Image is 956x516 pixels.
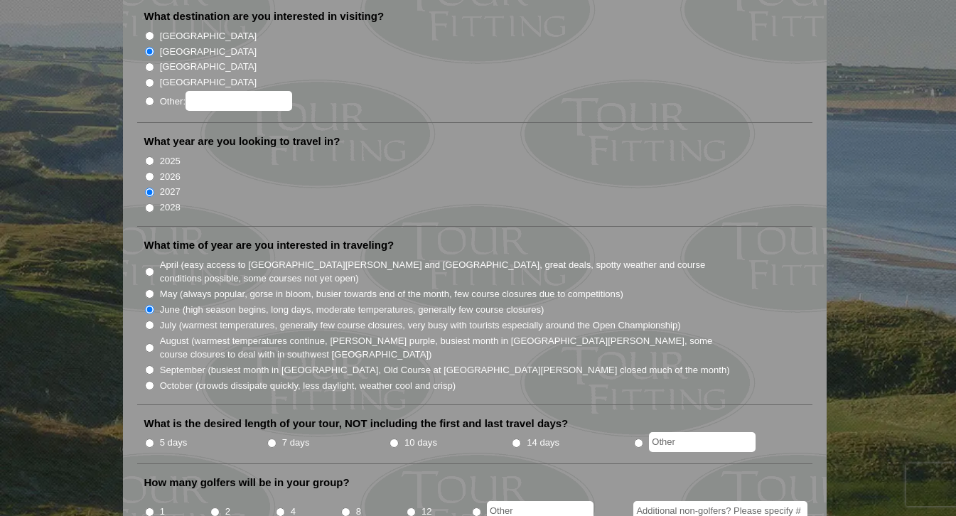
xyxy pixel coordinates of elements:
label: August (warmest temperatures continue, [PERSON_NAME] purple, busiest month in [GEOGRAPHIC_DATA][P... [160,334,731,362]
label: What destination are you interested in visiting? [144,9,385,23]
label: 5 days [160,436,188,450]
label: 2025 [160,154,181,168]
label: How many golfers will be in your group? [144,475,350,490]
label: What time of year are you interested in traveling? [144,238,394,252]
label: [GEOGRAPHIC_DATA] [160,45,257,59]
label: September (busiest month in [GEOGRAPHIC_DATA], Old Course at [GEOGRAPHIC_DATA][PERSON_NAME] close... [160,363,730,377]
label: 2027 [160,185,181,199]
label: What is the desired length of your tour, NOT including the first and last travel days? [144,416,569,431]
label: 2026 [160,170,181,184]
label: What year are you looking to travel in? [144,134,340,149]
label: [GEOGRAPHIC_DATA] [160,29,257,43]
label: 14 days [527,436,559,450]
input: Other [649,432,756,452]
label: April (easy access to [GEOGRAPHIC_DATA][PERSON_NAME] and [GEOGRAPHIC_DATA], great deals, spotty w... [160,258,731,286]
label: [GEOGRAPHIC_DATA] [160,75,257,90]
label: 7 days [282,436,310,450]
label: [GEOGRAPHIC_DATA] [160,60,257,74]
label: May (always popular, gorse in bloom, busier towards end of the month, few course closures due to ... [160,287,623,301]
label: July (warmest temperatures, generally few course closures, very busy with tourists especially aro... [160,318,681,333]
label: 10 days [404,436,437,450]
label: October (crowds dissipate quickly, less daylight, weather cool and crisp) [160,379,456,393]
label: 2028 [160,200,181,215]
label: Other: [160,91,292,111]
input: Other: [186,91,292,111]
label: June (high season begins, long days, moderate temperatures, generally few course closures) [160,303,544,317]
